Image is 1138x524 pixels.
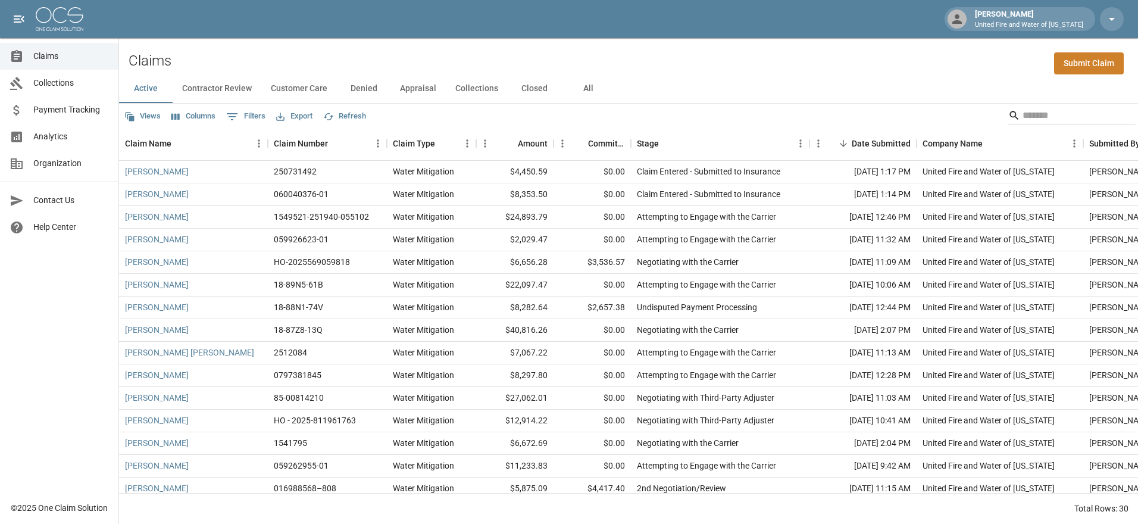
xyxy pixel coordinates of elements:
div: $24,893.79 [476,206,554,229]
div: Claim Number [274,127,328,160]
div: Claim Type [387,127,476,160]
button: Menu [369,135,387,152]
div: Water Mitigation [393,233,454,245]
div: Negotiating with Third-Party Adjuster [637,414,774,426]
div: Amount [476,127,554,160]
div: Water Mitigation [393,301,454,313]
div: [DATE] 12:28 PM [809,364,917,387]
button: Contractor Review [173,74,261,103]
div: [DATE] 11:32 AM [809,229,917,251]
div: [DATE] 2:04 PM [809,432,917,455]
div: Attempting to Engage with the Carrier [637,347,776,358]
div: Negotiating with the Carrier [637,256,739,268]
a: [PERSON_NAME] [125,166,189,177]
div: United Fire and Water of Louisiana [923,347,1055,358]
div: Stage [637,127,659,160]
div: 1541795 [274,437,307,449]
div: $6,672.69 [476,432,554,455]
div: Water Mitigation [393,482,454,494]
button: Collections [446,74,508,103]
div: Committed Amount [554,127,631,160]
div: [DATE] 1:14 PM [809,183,917,206]
div: Total Rows: 30 [1074,503,1128,514]
div: Attempting to Engage with the Carrier [637,460,776,472]
div: Amount [518,127,548,160]
div: Water Mitigation [393,166,454,177]
div: [DATE] 11:15 AM [809,478,917,500]
div: Water Mitigation [393,414,454,426]
div: $6,656.28 [476,251,554,274]
div: Water Mitigation [393,392,454,404]
div: 18-87Z8-13Q [274,324,323,336]
button: Select columns [168,107,218,126]
div: Water Mitigation [393,369,454,381]
a: [PERSON_NAME] [125,211,189,223]
button: Sort [328,135,345,152]
div: United Fire and Water of Louisiana [923,482,1055,494]
div: United Fire and Water of Louisiana [923,437,1055,449]
div: United Fire and Water of Louisiana [923,369,1055,381]
div: $4,417.40 [554,478,631,500]
div: Stage [631,127,809,160]
div: Water Mitigation [393,460,454,472]
div: $5,875.09 [476,478,554,500]
button: Show filters [223,107,268,126]
div: $0.00 [554,455,631,478]
button: Export [273,107,315,126]
div: Water Mitigation [393,347,454,358]
div: $11,233.83 [476,455,554,478]
div: 0797381845 [274,369,321,381]
button: Menu [809,135,827,152]
div: Water Mitigation [393,279,454,291]
div: Negotiating with the Carrier [637,324,739,336]
a: [PERSON_NAME] [125,324,189,336]
button: Customer Care [261,74,337,103]
div: Water Mitigation [393,324,454,336]
div: $0.00 [554,387,631,410]
div: Claim Type [393,127,435,160]
div: $0.00 [554,206,631,229]
div: $22,097.47 [476,274,554,297]
div: United Fire and Water of Louisiana [923,324,1055,336]
a: [PERSON_NAME] [125,233,189,245]
div: [DATE] 11:13 AM [809,342,917,364]
button: Views [121,107,164,126]
div: Water Mitigation [393,256,454,268]
div: Claim Name [125,127,171,160]
div: Attempting to Engage with the Carrier [637,279,776,291]
span: Collections [33,77,109,89]
div: $8,297.80 [476,364,554,387]
span: Help Center [33,221,109,233]
div: 2nd Negotiation/Review [637,482,726,494]
div: Attempting to Engage with the Carrier [637,233,776,245]
a: [PERSON_NAME] [125,482,189,494]
div: $4,450.59 [476,161,554,183]
div: 2512084 [274,347,307,358]
button: Menu [250,135,268,152]
button: All [561,74,615,103]
a: [PERSON_NAME] [125,437,189,449]
a: [PERSON_NAME] [125,188,189,200]
div: HO - 2025-811961763 [274,414,356,426]
div: $0.00 [554,183,631,206]
div: $0.00 [554,319,631,342]
img: ocs-logo-white-transparent.png [36,7,83,31]
span: Analytics [33,130,109,143]
button: Closed [508,74,561,103]
div: United Fire and Water of Louisiana [923,414,1055,426]
button: Sort [835,135,852,152]
div: $2,657.38 [554,297,631,319]
div: $0.00 [554,274,631,297]
div: $12,914.22 [476,410,554,432]
div: $8,353.50 [476,183,554,206]
div: 18-88N1-74V [274,301,323,313]
div: HO-2025569059818 [274,256,350,268]
div: Negotiating with Third-Party Adjuster [637,392,774,404]
div: United Fire and Water of Louisiana [923,166,1055,177]
button: Menu [1065,135,1083,152]
div: Water Mitigation [393,437,454,449]
div: 18-89N5-61B [274,279,323,291]
button: Menu [554,135,571,152]
span: Organization [33,157,109,170]
div: [DATE] 9:42 AM [809,455,917,478]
